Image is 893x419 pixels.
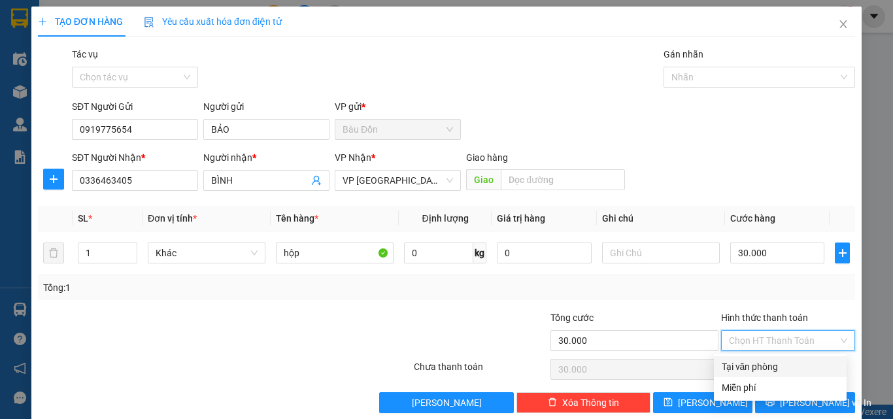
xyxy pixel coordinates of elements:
button: [PERSON_NAME] [379,392,513,413]
span: SL [78,213,88,224]
div: SĐT Người Gửi [72,99,198,114]
span: printer [766,397,775,408]
span: [PERSON_NAME] [412,395,482,410]
div: Tại văn phòng [722,360,839,374]
span: plus [38,17,47,26]
span: Giao hàng [466,152,508,163]
span: Nhận: [125,12,156,26]
span: Cước hàng [730,213,775,224]
span: Khác [156,243,258,263]
span: kg [473,243,486,263]
div: Người nhận [203,150,329,165]
input: Dọc đường [501,169,625,190]
input: 0 [497,243,591,263]
label: Tác vụ [72,49,98,59]
input: VD: Bàn, Ghế [276,243,394,263]
button: delete [43,243,64,263]
div: SĐT Người Nhận [72,150,198,165]
span: Bàu Đồn [343,120,453,139]
span: close [838,19,849,29]
span: Tên hàng [276,213,318,224]
div: VP gửi [335,99,461,114]
button: printer[PERSON_NAME] và In [755,392,855,413]
div: 30.000 [10,84,118,100]
span: Giao [466,169,501,190]
span: Giá trị hàng [497,213,545,224]
span: Xóa Thông tin [562,395,619,410]
div: Lý Thường Kiệt [125,11,230,42]
div: 0398055475 [11,42,116,61]
span: Định lượng [422,213,468,224]
span: CR : [10,86,30,99]
span: [PERSON_NAME] [678,395,748,410]
span: delete [548,397,557,408]
span: Tổng cước [550,312,594,323]
img: icon [144,17,154,27]
button: save[PERSON_NAME] [653,392,753,413]
span: [PERSON_NAME] và In [780,395,871,410]
span: plus [44,174,63,184]
span: save [664,397,673,408]
button: plus [43,169,64,190]
div: Miễn phí [722,380,839,395]
div: Người gửi [203,99,329,114]
span: TẠO ĐƠN HÀNG [38,16,123,27]
input: Ghi Chú [602,243,720,263]
button: deleteXóa Thông tin [516,392,650,413]
div: Bàu Đồn [11,11,116,27]
span: Yêu cầu xuất hóa đơn điện tử [144,16,282,27]
button: Close [825,7,862,43]
th: Ghi chú [597,206,725,231]
label: Gán nhãn [664,49,703,59]
label: Hình thức thanh toán [721,312,808,323]
span: user-add [311,175,322,186]
span: VP Tân Bình [343,171,453,190]
div: Chưa thanh toán [413,360,549,382]
span: VP Nhận [335,152,371,163]
div: Tổng: 1 [43,280,346,295]
div: thảo [11,27,116,42]
span: Đơn vị tính [148,213,197,224]
button: plus [835,243,850,263]
div: 0363434972 [125,58,230,76]
div: hằng [125,42,230,58]
span: plus [835,248,849,258]
span: Gửi: [11,12,31,26]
